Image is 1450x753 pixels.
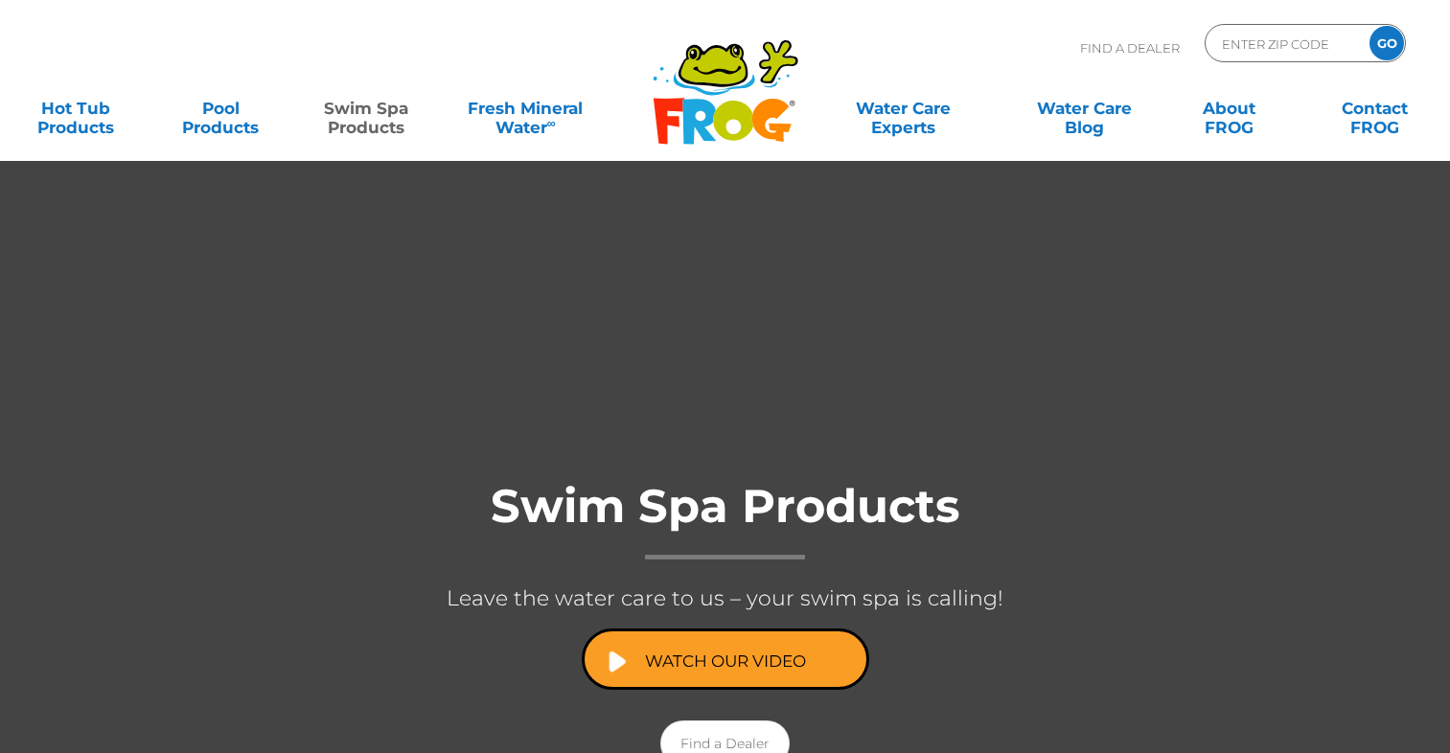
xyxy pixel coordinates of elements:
[1027,89,1140,127] a: Water CareBlog
[19,89,132,127] a: Hot TubProducts
[1369,26,1404,60] input: GO
[1220,30,1349,57] input: Zip Code Form
[547,116,556,130] sup: ∞
[455,89,596,127] a: Fresh MineralWater∞
[582,628,869,690] a: Watch Our Video
[1318,89,1431,127] a: ContactFROG
[165,89,278,127] a: PoolProducts
[1173,89,1286,127] a: AboutFROG
[812,89,995,127] a: Water CareExperts
[342,579,1109,619] p: Leave the water care to us – your swim spa is calling!
[310,89,423,127] a: Swim SpaProducts
[342,481,1109,559] h1: Swim Spa Products
[1080,24,1180,72] p: Find A Dealer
